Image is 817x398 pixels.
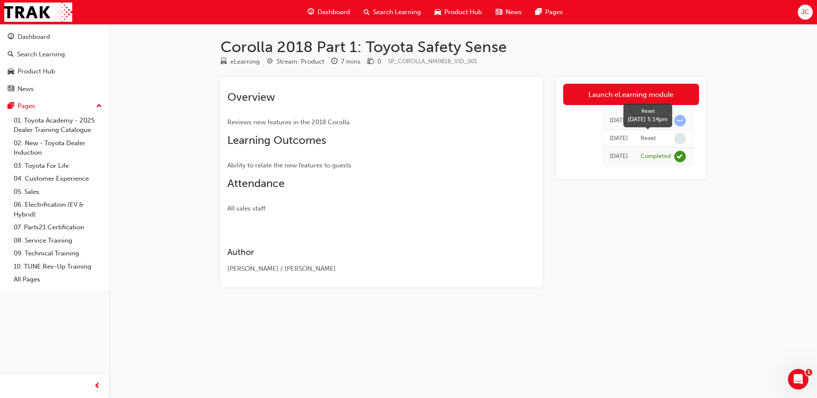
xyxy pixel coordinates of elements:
[563,84,699,105] a: Launch eLearning module
[435,7,441,18] span: car-icon
[267,56,324,67] div: Stream
[18,67,55,76] div: Product Hub
[674,151,686,162] span: learningRecordVerb_COMPLETE-icon
[94,381,100,392] span: prev-icon
[227,247,505,257] h3: Author
[8,51,14,59] span: search-icon
[227,134,326,147] span: Learning Outcomes
[367,58,374,66] span: money-icon
[444,7,482,17] span: Product Hub
[18,101,35,111] div: Pages
[505,7,522,17] span: News
[788,369,808,389] iframe: Intercom live chat
[364,7,370,18] span: search-icon
[641,135,656,143] div: Reset
[496,7,502,18] span: news-icon
[17,50,65,59] div: Search Learning
[367,56,381,67] div: Price
[267,58,273,66] span: target-icon
[10,137,106,159] a: 02. New - Toyota Dealer Induction
[388,58,477,65] span: Learning resource code
[10,172,106,185] a: 04. Customer Experience
[10,234,106,247] a: 08. Service Training
[628,115,668,124] div: [DATE] 5:14pm
[8,33,14,41] span: guage-icon
[3,27,106,98] button: DashboardSearch LearningProduct HubNews
[628,107,668,115] div: Reset
[8,85,14,93] span: news-icon
[10,198,106,221] a: 06. Electrification (EV & Hybrid)
[10,221,106,234] a: 07. Parts21 Certification
[801,7,809,17] span: JC
[18,84,34,94] div: News
[227,91,275,104] span: Overview
[10,114,106,137] a: 01. Toyota Academy - 2025 Dealer Training Catalogue
[331,58,338,66] span: clock-icon
[227,161,351,169] span: Ability to relate the new features to guests
[18,32,50,42] div: Dashboard
[308,7,314,18] span: guage-icon
[545,7,563,17] span: Pages
[3,98,106,114] button: Pages
[610,134,628,143] div: Wed Aug 27 2025 17:14:06 GMT+0800 (Australian Western Standard Time)
[10,273,106,286] a: All Pages
[227,177,285,190] span: Attendance
[10,260,106,273] a: 10. TUNE Rev-Up Training
[3,47,106,62] a: Search Learning
[10,159,106,173] a: 03. Toyota For Life
[798,5,813,20] button: JC
[4,3,72,22] img: Trak
[227,205,265,212] span: All sales staff
[227,264,505,274] div: [PERSON_NAME] / [PERSON_NAME]
[3,29,106,45] a: Dashboard
[373,7,421,17] span: Search Learning
[3,64,106,79] a: Product Hub
[529,3,570,21] a: pages-iconPages
[230,57,260,67] div: eLearning
[377,57,381,67] div: 0
[341,57,361,67] div: 7 mins
[10,247,106,260] a: 09. Technical Training
[641,152,671,161] div: Completed
[331,56,361,67] div: Duration
[301,3,357,21] a: guage-iconDashboard
[10,185,106,199] a: 05. Sales
[227,118,350,126] span: Reviews new features in the 2018 Corolla
[674,133,686,144] span: learningRecordVerb_NONE-icon
[96,101,102,112] span: up-icon
[220,58,227,66] span: learningResourceType_ELEARNING-icon
[357,3,428,21] a: search-iconSearch Learning
[220,56,260,67] div: Type
[428,3,489,21] a: car-iconProduct Hub
[489,3,529,21] a: news-iconNews
[610,152,628,161] div: Mon Mar 30 2020 22:00:00 GMT+0800 (Australian Western Standard Time)
[276,57,324,67] div: Stream: Product
[220,38,706,56] h1: Corolla 2018 Part 1: Toyota Safety Sense
[3,81,106,97] a: News
[674,115,686,126] span: learningRecordVerb_ATTEMPT-icon
[805,369,812,376] span: 1
[8,68,14,76] span: car-icon
[610,116,628,126] div: Wed Aug 27 2025 17:14:10 GMT+0800 (Australian Western Standard Time)
[535,7,542,18] span: pages-icon
[317,7,350,17] span: Dashboard
[8,102,14,110] span: pages-icon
